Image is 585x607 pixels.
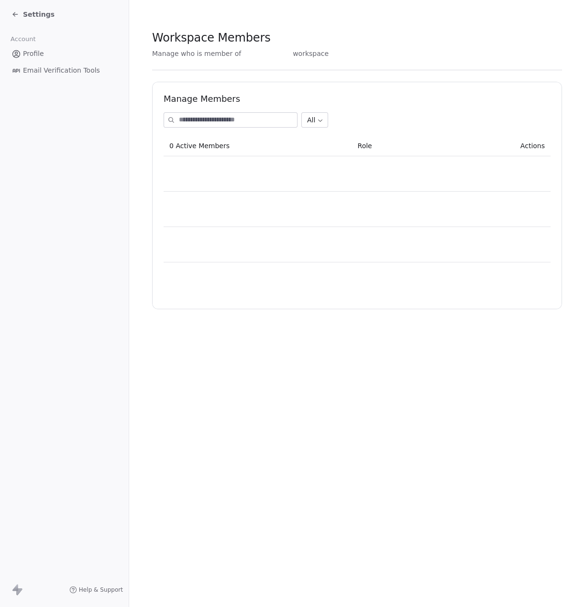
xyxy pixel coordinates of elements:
[79,586,123,594] span: Help & Support
[11,10,55,19] a: Settings
[8,46,121,62] a: Profile
[23,65,100,76] span: Email Verification Tools
[152,31,270,45] span: Workspace Members
[520,142,545,150] span: Actions
[69,586,123,594] a: Help & Support
[8,63,121,78] a: Email Verification Tools
[169,142,230,150] span: 0 Active Members
[23,49,44,59] span: Profile
[152,49,241,58] span: Manage who is member of
[23,10,55,19] span: Settings
[164,93,551,105] h1: Manage Members
[6,32,40,46] span: Account
[358,142,372,150] span: Role
[293,49,329,58] span: workspace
